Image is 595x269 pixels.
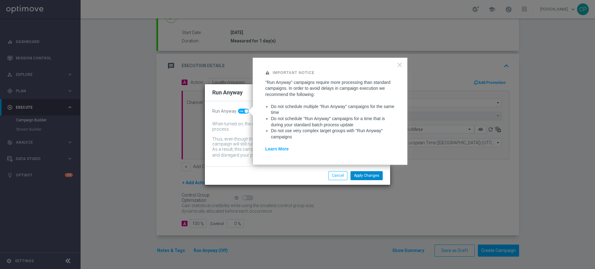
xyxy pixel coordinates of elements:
div: Thus, even though the batch-data process might not be complete by then, the campaign will still r... [212,137,373,147]
strong: Important Notice [273,71,315,75]
div: When turned on, the campaign will be executed regardless of your site's batch-data process. [212,121,373,132]
li: Do not schedule "Run Anyway" campaigns for a time that is during your standard batch process update [271,116,395,128]
button: Cancel [328,171,347,180]
button: Apply Changes [350,171,383,180]
li: Do not use very complex target groups with "Run Anyway" campaigns [271,128,395,140]
button: Close [397,60,403,70]
li: Do not schedule multiple "Run Anyway" campaigns for the same time [271,104,395,116]
p: "Run Anyway" campaigns require more processing than standard campaigns. In order to avoid delays ... [265,80,395,98]
a: Learn More [265,146,289,151]
div: As a result, this campaign might include customers whose data has been changed and disregard your... [212,147,373,159]
h2: Run Anyway [212,89,243,96]
span: Run Anyway [212,109,236,114]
